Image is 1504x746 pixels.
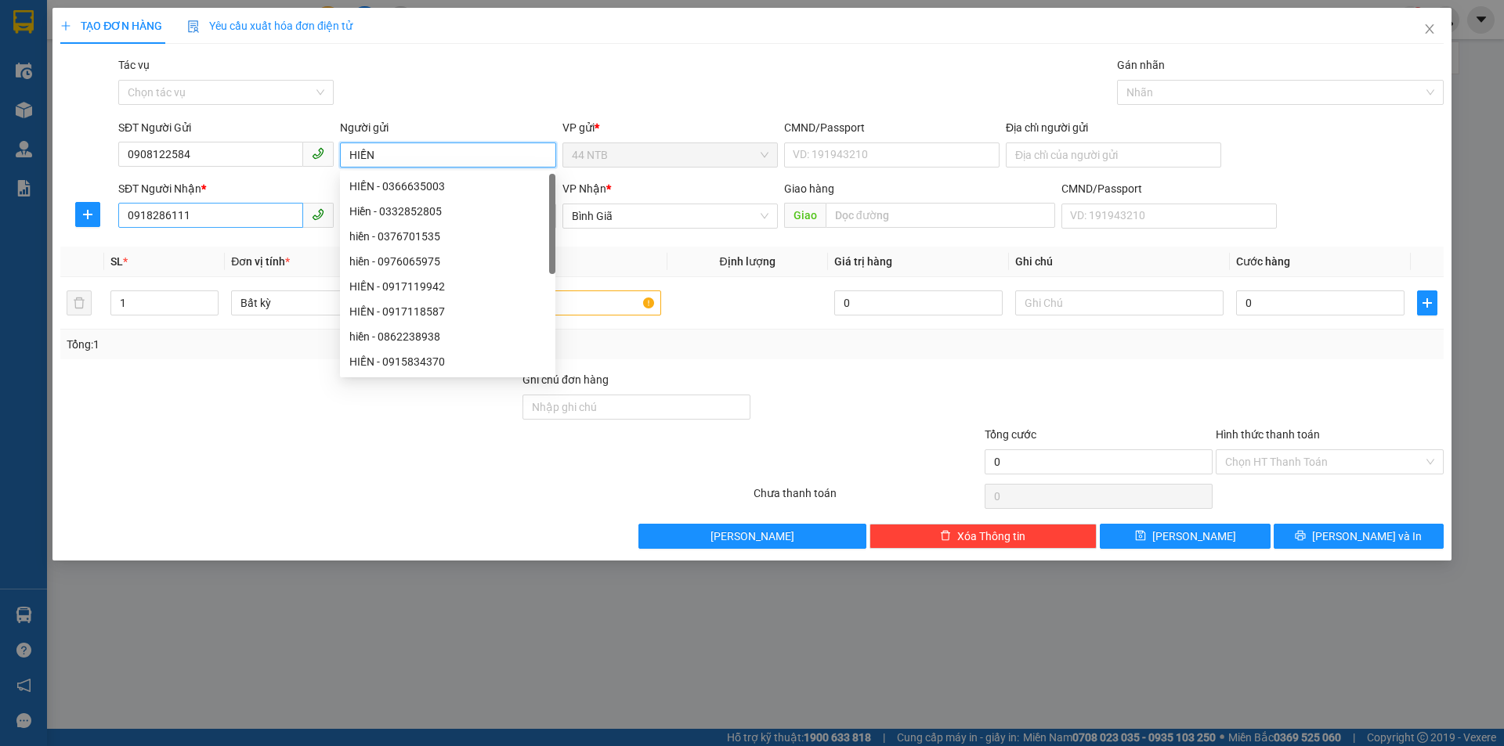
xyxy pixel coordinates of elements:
[452,290,660,315] input: VD: Bàn, Ghế
[562,182,606,195] span: VP Nhận
[312,208,324,221] span: phone
[340,249,555,274] div: hiền - 0976065975
[869,524,1097,549] button: deleteXóa Thông tin
[76,208,99,221] span: plus
[834,255,892,268] span: Giá trị hàng
[8,8,227,38] li: Hoa Mai
[522,373,609,386] label: Ghi chú đơn hàng
[349,328,546,345] div: hiền - 0862238938
[522,395,750,420] input: Ghi chú đơn hàng
[826,203,1055,228] input: Dọc đường
[75,202,100,227] button: plus
[110,255,123,268] span: SL
[1061,180,1277,197] div: CMND/Passport
[231,255,290,268] span: Đơn vị tính
[118,59,150,71] label: Tác vụ
[349,178,546,195] div: HIỀN - 0366635003
[8,67,108,84] li: VP 44 NTB
[340,119,555,136] div: Người gửi
[1015,290,1224,315] input: Ghi Chú
[1423,23,1436,35] span: close
[1312,528,1422,545] span: [PERSON_NAME] và In
[349,253,546,270] div: hiền - 0976065975
[1009,247,1230,277] th: Ghi chú
[1418,297,1437,309] span: plus
[340,299,555,324] div: HIỀN - 0917118587
[60,20,162,32] span: TẠO ĐƠN HÀNG
[1274,524,1444,549] button: printer[PERSON_NAME] và In
[834,290,1003,315] input: 0
[1135,530,1146,542] span: save
[957,528,1025,545] span: Xóa Thông tin
[1152,528,1236,545] span: [PERSON_NAME]
[562,119,778,136] div: VP gửi
[340,324,555,349] div: hiền - 0862238938
[312,147,324,160] span: phone
[340,174,555,199] div: HIỀN - 0366635003
[1006,142,1221,168] input: Địa chỉ của người gửi
[8,8,63,63] img: logo.jpg
[1006,119,1221,136] div: Địa chỉ người gửi
[985,428,1036,441] span: Tổng cước
[1408,8,1452,52] button: Close
[8,87,19,98] span: environment
[240,291,430,315] span: Bất kỳ
[349,353,546,370] div: HIỀN - 0915834370
[349,203,546,220] div: Hiền - 0332852805
[340,199,555,224] div: Hiền - 0332852805
[720,255,775,268] span: Định lượng
[349,303,546,320] div: HIỀN - 0917118587
[118,119,334,136] div: SĐT Người Gửi
[710,528,794,545] span: [PERSON_NAME]
[572,143,768,167] span: 44 NTB
[1417,290,1437,315] button: plus
[349,228,546,245] div: hiền - 0376701535
[60,20,71,31] span: plus
[340,349,555,374] div: HIỀN - 0915834370
[108,67,208,84] li: VP Bình Giã
[784,203,826,228] span: Giao
[118,180,334,197] div: SĐT Người Nhận
[1100,524,1270,549] button: save[PERSON_NAME]
[340,274,555,299] div: HIỀN - 0917119942
[1236,255,1290,268] span: Cước hàng
[187,20,352,32] span: Yêu cầu xuất hóa đơn điện tử
[340,224,555,249] div: hiền - 0376701535
[67,336,580,353] div: Tổng: 1
[638,524,866,549] button: [PERSON_NAME]
[67,290,92,315] button: delete
[1117,59,1165,71] label: Gán nhãn
[349,278,546,295] div: HIỀN - 0917119942
[108,87,119,98] span: environment
[108,86,207,116] b: 154/1 Bình Giã, P 8
[187,20,200,33] img: icon
[784,119,1000,136] div: CMND/Passport
[572,204,768,228] span: Bình Giã
[784,182,834,195] span: Giao hàng
[1216,428,1320,441] label: Hình thức thanh toán
[1295,530,1306,542] span: printer
[940,530,951,542] span: delete
[752,485,983,512] div: Chưa thanh toán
